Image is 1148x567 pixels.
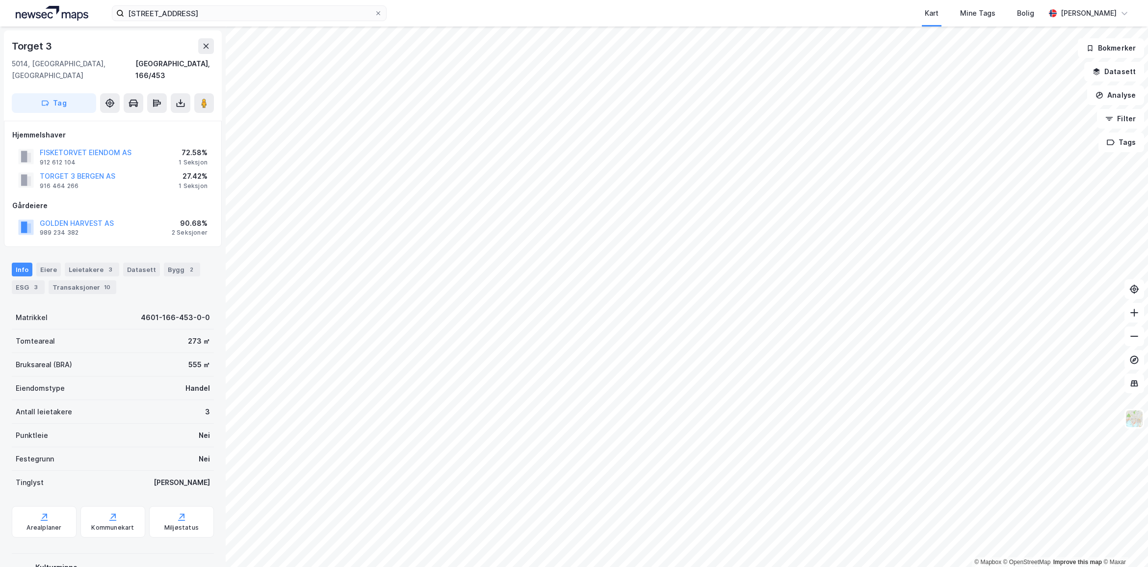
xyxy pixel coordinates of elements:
[154,477,210,488] div: [PERSON_NAME]
[16,382,65,394] div: Eiendomstype
[124,6,374,21] input: Søk på adresse, matrikkel, gårdeiere, leietakere eller personer
[1099,520,1148,567] iframe: Chat Widget
[12,58,135,81] div: 5014, [GEOGRAPHIC_DATA], [GEOGRAPHIC_DATA]
[16,430,48,441] div: Punktleie
[16,6,88,21] img: logo.a4113a55bc3d86da70a041830d287a7e.svg
[1099,520,1148,567] div: Kontrollprogram for chat
[26,524,61,532] div: Arealplaner
[1078,38,1144,58] button: Bokmerker
[135,58,214,81] div: [GEOGRAPHIC_DATA], 166/453
[40,229,78,237] div: 989 234 382
[49,280,116,294] div: Transaksjoner
[1097,109,1144,129] button: Filter
[31,282,41,292] div: 3
[164,524,199,532] div: Miljøstatus
[172,229,208,237] div: 2 Seksjoner
[1061,7,1117,19] div: [PERSON_NAME]
[12,129,213,141] div: Hjemmelshaver
[16,453,54,465] div: Festegrunn
[186,265,196,274] div: 2
[40,182,78,190] div: 916 464 266
[91,524,134,532] div: Kommunekart
[12,93,96,113] button: Tag
[16,312,48,324] div: Matrikkel
[65,263,119,276] div: Leietakere
[12,280,45,294] div: ESG
[179,159,208,166] div: 1 Seksjon
[12,263,32,276] div: Info
[1125,409,1144,428] img: Z
[179,147,208,159] div: 72.58%
[199,430,210,441] div: Nei
[1098,133,1144,152] button: Tags
[1053,559,1102,566] a: Improve this map
[179,170,208,182] div: 27.42%
[16,477,44,488] div: Tinglyst
[12,200,213,212] div: Gårdeiere
[1084,62,1144,81] button: Datasett
[36,263,61,276] div: Eiere
[105,265,115,274] div: 3
[12,38,53,54] div: Torget 3
[1017,7,1034,19] div: Bolig
[16,359,72,371] div: Bruksareal (BRA)
[185,382,210,394] div: Handel
[172,217,208,229] div: 90.68%
[188,359,210,371] div: 555 ㎡
[179,182,208,190] div: 1 Seksjon
[16,406,72,418] div: Antall leietakere
[164,263,200,276] div: Bygg
[188,335,210,347] div: 273 ㎡
[1003,559,1051,566] a: OpenStreetMap
[974,559,1001,566] a: Mapbox
[102,282,112,292] div: 10
[205,406,210,418] div: 3
[123,263,160,276] div: Datasett
[960,7,995,19] div: Mine Tags
[199,453,210,465] div: Nei
[16,335,55,347] div: Tomteareal
[1087,85,1144,105] button: Analyse
[40,159,76,166] div: 912 612 104
[141,312,210,324] div: 4601-166-453-0-0
[925,7,939,19] div: Kart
